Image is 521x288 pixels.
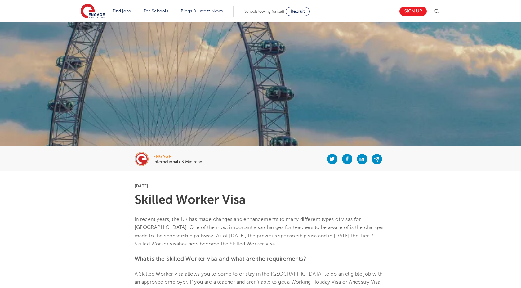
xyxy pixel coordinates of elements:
[135,194,387,206] h1: Skilled Worker Visa
[113,9,131,13] a: Find jobs
[286,7,310,16] a: Recruit
[135,256,306,262] b: What is the Skilled Worker visa and what are the requirements?
[399,7,427,16] a: Sign up
[144,9,168,13] a: For Schools
[291,9,305,14] span: Recruit
[81,4,105,19] img: Engage Education
[181,9,223,13] a: Blogs & Latest News
[244,9,284,14] span: Schools looking for staff
[135,217,384,247] span: In recent years, the UK has made changes and enhancements to many different types of visas for [G...
[135,184,387,188] p: [DATE]
[135,215,387,248] p: has now become the Skilled Worker Visa
[153,155,202,159] div: engage
[153,160,202,164] p: International• 3 Min read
